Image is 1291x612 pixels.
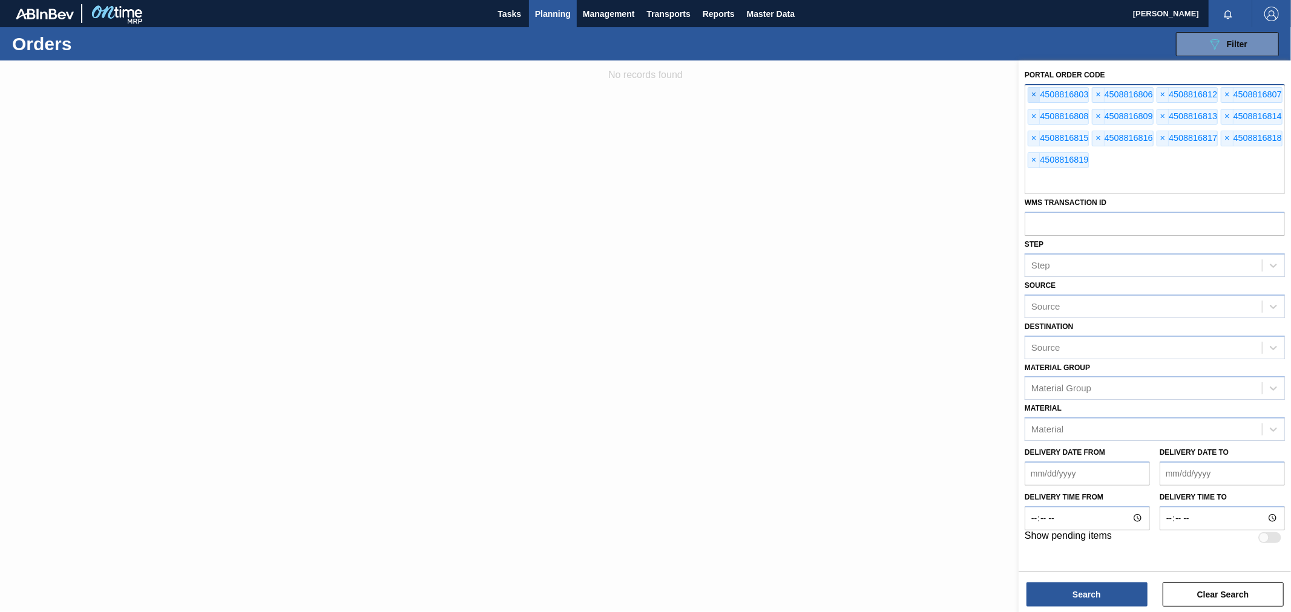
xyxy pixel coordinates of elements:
label: Material Group [1025,363,1090,372]
button: Notifications [1209,5,1247,22]
span: Management [583,7,635,21]
button: Filter [1176,32,1279,56]
input: mm/dd/yyyy [1025,461,1150,486]
label: Material [1025,404,1062,412]
label: Portal Order Code [1025,71,1105,79]
span: × [1221,88,1233,102]
div: Material [1031,425,1063,435]
span: Planning [535,7,571,21]
span: × [1092,88,1104,102]
span: × [1157,109,1169,124]
label: Source [1025,281,1056,290]
div: Material Group [1031,383,1091,394]
span: × [1157,131,1169,146]
h1: Orders [12,37,196,51]
span: Master Data [747,7,795,21]
span: × [1092,131,1104,146]
span: × [1157,88,1169,102]
div: 4508816819 [1028,152,1089,168]
div: 4508816815 [1028,131,1089,146]
div: 4508816808 [1028,109,1089,125]
span: × [1028,88,1040,102]
div: 4508816806 [1092,87,1153,103]
span: Filter [1227,39,1247,49]
div: 4508816812 [1157,87,1218,103]
div: 4508816817 [1157,131,1218,146]
div: 4508816803 [1028,87,1089,103]
label: Delivery time to [1160,489,1285,506]
label: Delivery Date from [1025,448,1105,457]
div: 4508816814 [1221,109,1282,125]
div: 4508816818 [1221,131,1282,146]
span: × [1221,131,1233,146]
span: Tasks [496,7,523,21]
label: Delivery Date to [1160,448,1229,457]
span: × [1028,131,1040,146]
div: 4508816807 [1221,87,1282,103]
span: Transports [647,7,691,21]
input: mm/dd/yyyy [1160,461,1285,486]
img: TNhmsLtSVTkK8tSr43FrP2fwEKptu5GPRR3wAAAABJRU5ErkJggg== [16,8,74,19]
div: Step [1031,261,1050,271]
div: 4508816813 [1157,109,1218,125]
label: Show pending items [1025,530,1112,545]
span: × [1092,109,1104,124]
label: Delivery time from [1025,489,1150,506]
div: 4508816809 [1092,109,1153,125]
div: Source [1031,301,1060,311]
label: Step [1025,240,1043,249]
div: Source [1031,342,1060,353]
span: × [1221,109,1233,124]
img: Logout [1264,7,1279,21]
span: × [1028,153,1040,168]
span: × [1028,109,1040,124]
div: 4508816816 [1092,131,1153,146]
label: Destination [1025,322,1073,331]
span: Reports [703,7,735,21]
label: WMS Transaction ID [1025,198,1106,207]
